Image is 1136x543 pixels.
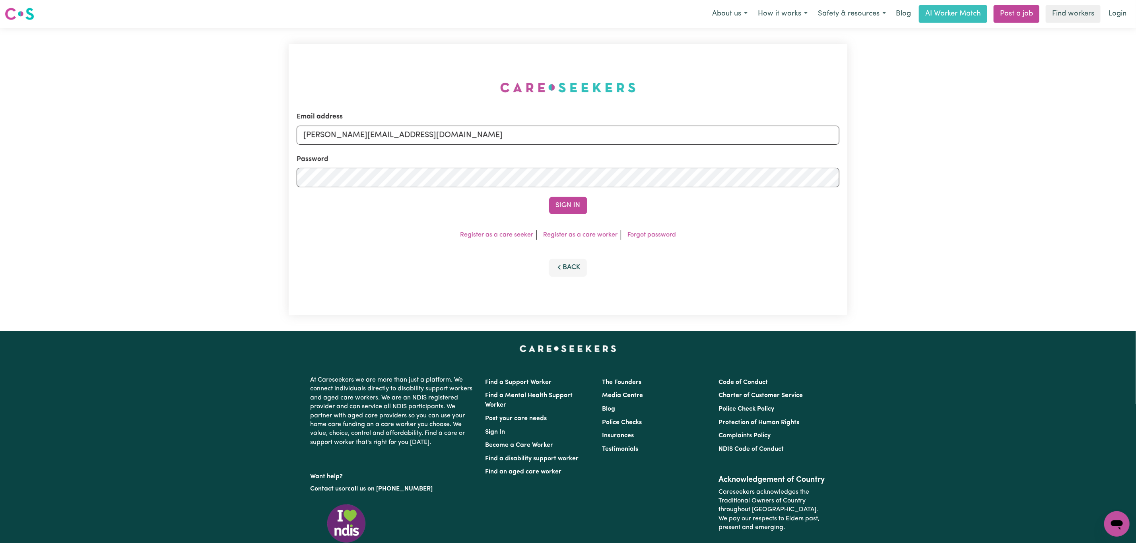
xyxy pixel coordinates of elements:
[297,126,839,145] input: Email address
[718,475,825,485] h2: Acknowledgement of Country
[602,446,638,452] a: Testimonials
[485,415,547,422] a: Post your care needs
[1104,511,1130,537] iframe: Button to launch messaging window, conversation in progress
[348,486,433,492] a: call us on [PHONE_NUMBER]
[718,446,784,452] a: NDIS Code of Conduct
[485,456,579,462] a: Find a disability support worker
[311,481,476,496] p: or
[602,406,615,412] a: Blog
[994,5,1039,23] a: Post a job
[891,5,916,23] a: Blog
[707,6,753,22] button: About us
[297,112,343,122] label: Email address
[5,5,34,23] a: Careseekers logo
[460,232,533,238] a: Register as a care seeker
[1046,5,1101,23] a: Find workers
[311,372,476,450] p: At Careseekers we are more than just a platform. We connect individuals directly to disability su...
[311,469,476,481] p: Want help?
[602,419,642,426] a: Police Checks
[813,6,891,22] button: Safety & resources
[549,259,587,276] button: Back
[485,429,505,435] a: Sign In
[718,432,771,439] a: Complaints Policy
[543,232,618,238] a: Register as a care worker
[718,485,825,535] p: Careseekers acknowledges the Traditional Owners of Country throughout [GEOGRAPHIC_DATA]. We pay o...
[718,392,803,399] a: Charter of Customer Service
[602,392,643,399] a: Media Centre
[602,432,634,439] a: Insurances
[718,406,774,412] a: Police Check Policy
[718,419,799,426] a: Protection of Human Rights
[718,379,768,386] a: Code of Conduct
[753,6,813,22] button: How it works
[485,379,552,386] a: Find a Support Worker
[602,379,641,386] a: The Founders
[485,469,562,475] a: Find an aged care worker
[485,442,553,448] a: Become a Care Worker
[1104,5,1131,23] a: Login
[485,392,573,408] a: Find a Mental Health Support Worker
[549,197,587,214] button: Sign In
[5,7,34,21] img: Careseekers logo
[311,486,342,492] a: Contact us
[297,154,328,165] label: Password
[627,232,676,238] a: Forgot password
[919,5,987,23] a: AI Worker Match
[520,345,616,352] a: Careseekers home page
